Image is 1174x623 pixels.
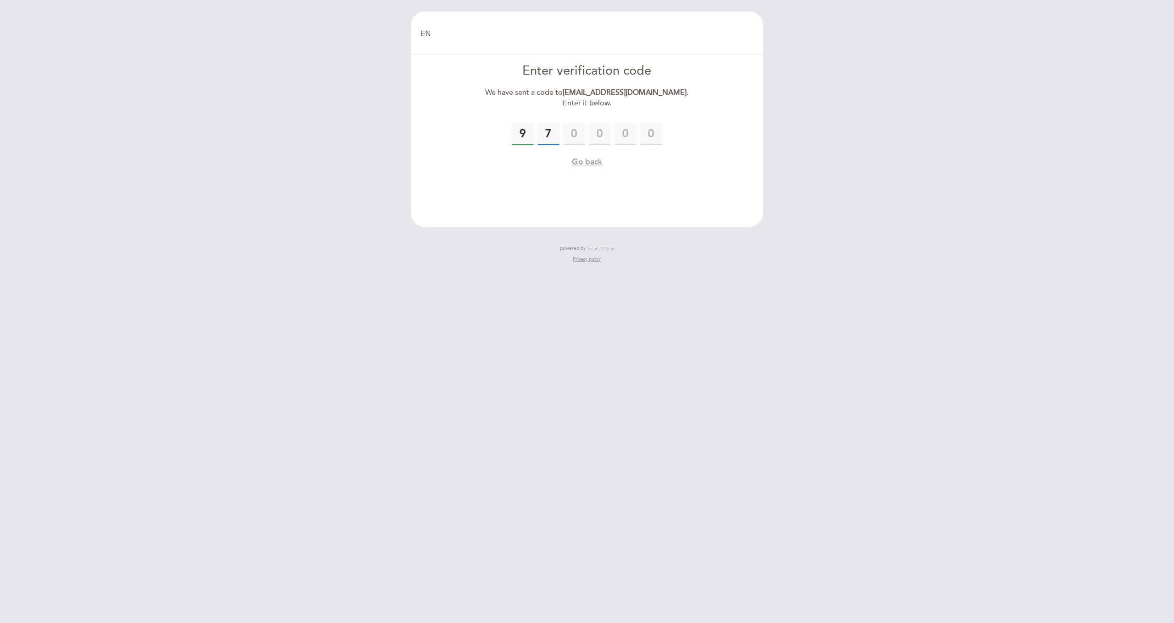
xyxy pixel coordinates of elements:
[482,62,692,80] div: Enter verification code
[537,123,559,145] input: 0
[482,87,692,109] div: We have sent a code to . Enter it below.
[640,123,662,145] input: 0
[573,256,601,262] a: Privacy policy
[563,123,585,145] input: 0
[588,246,614,251] img: MEITRE
[615,123,637,145] input: 0
[560,245,586,251] span: powered by
[589,123,611,145] input: 0
[512,123,534,145] input: 0
[560,245,614,251] a: powered by
[572,156,602,168] button: Go back
[563,88,687,97] strong: [EMAIL_ADDRESS][DOMAIN_NAME]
